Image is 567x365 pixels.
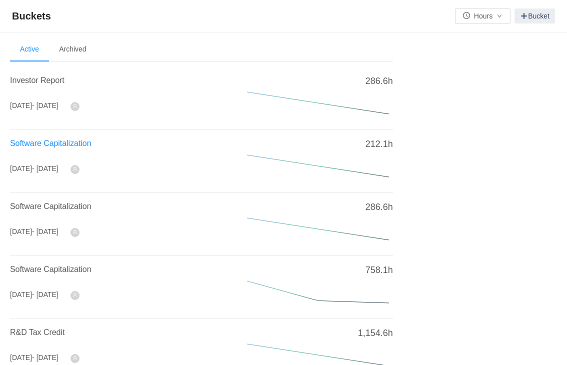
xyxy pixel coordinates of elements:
[10,202,91,210] a: Software Capitalization
[455,8,510,24] button: icon: clock-circleHoursicon: down
[365,263,393,277] span: 758.1h
[358,326,393,340] span: 1,154.6h
[10,352,58,363] div: [DATE]
[72,166,77,171] i: icon: user
[365,200,393,214] span: 286.6h
[10,226,58,237] div: [DATE]
[72,355,77,360] i: icon: user
[72,103,77,108] i: icon: user
[72,229,77,234] i: icon: user
[365,137,393,151] span: 212.1h
[32,353,58,361] span: - [DATE]
[32,101,58,109] span: - [DATE]
[32,164,58,172] span: - [DATE]
[10,76,64,84] a: Investor Report
[10,265,91,273] a: Software Capitalization
[49,37,96,61] li: Archived
[72,292,77,297] i: icon: user
[514,8,555,23] a: Bucket
[32,290,58,298] span: - [DATE]
[10,37,49,61] li: Active
[12,8,57,24] span: Buckets
[365,74,393,88] span: 286.6h
[10,139,91,147] a: Software Capitalization
[10,163,58,174] div: [DATE]
[32,227,58,235] span: - [DATE]
[10,100,58,111] div: [DATE]
[10,328,64,336] a: R&D Tax Credit
[10,289,58,300] div: [DATE]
